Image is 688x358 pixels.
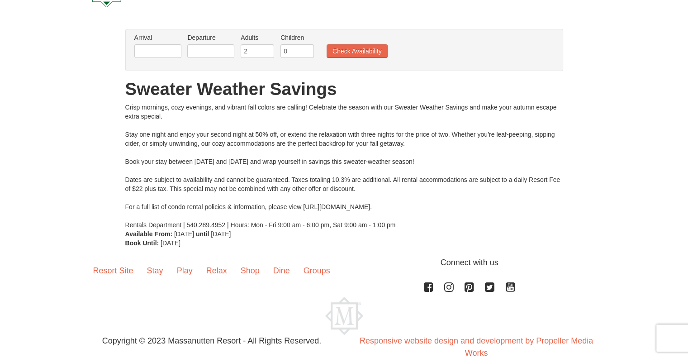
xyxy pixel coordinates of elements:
[360,336,593,358] a: Responsive website design and development by Propeller Media Works
[86,257,140,285] a: Resort Site
[125,239,159,247] strong: Book Until:
[134,33,181,42] label: Arrival
[125,80,563,98] h1: Sweater Weather Savings
[125,230,173,238] strong: Available From:
[266,257,297,285] a: Dine
[196,230,209,238] strong: until
[80,335,344,347] p: Copyright © 2023 Massanutten Resort - All Rights Reserved.
[297,257,337,285] a: Groups
[199,257,234,285] a: Relax
[280,33,314,42] label: Children
[187,33,234,42] label: Departure
[241,33,274,42] label: Adults
[327,44,388,58] button: Check Availability
[125,103,563,229] div: Crisp mornings, cozy evenings, and vibrant fall colors are calling! Celebrate the season with our...
[325,297,363,335] img: Massanutten Resort Logo
[211,230,231,238] span: [DATE]
[234,257,266,285] a: Shop
[174,230,194,238] span: [DATE]
[140,257,170,285] a: Stay
[86,257,602,269] p: Connect with us
[170,257,199,285] a: Play
[161,239,180,247] span: [DATE]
